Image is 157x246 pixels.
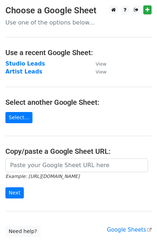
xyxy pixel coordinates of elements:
[5,19,152,26] p: Use one of the options below...
[96,69,106,75] small: View
[5,112,32,123] a: Select...
[5,158,148,172] input: Paste your Google Sheet URL here
[5,174,79,179] small: Example: [URL][DOMAIN_NAME]
[5,5,152,16] h3: Choose a Google Sheet
[5,187,24,198] input: Next
[5,98,152,107] h4: Select another Google Sheet:
[5,226,40,237] a: Need help?
[5,48,152,57] h4: Use a recent Google Sheet:
[5,68,42,75] a: Artist Leads
[5,61,45,67] a: Studio Leads
[88,68,106,75] a: View
[5,147,152,156] h4: Copy/paste a Google Sheet URL:
[107,227,152,233] a: Google Sheets
[88,61,106,67] a: View
[96,61,106,67] small: View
